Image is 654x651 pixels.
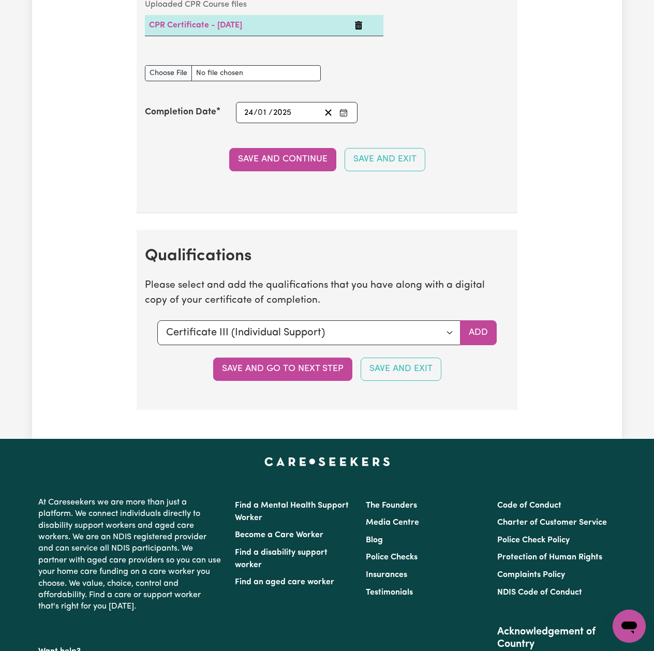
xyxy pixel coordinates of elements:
a: Blog [366,536,383,544]
a: Testimonials [366,588,413,597]
p: Please select and add the qualifications that you have along with a digital copy of your certific... [145,278,509,308]
button: Enter the Completion Date of your CPR Course [336,106,351,120]
a: Complaints Policy [497,571,565,579]
button: Save and Exit [361,358,441,380]
label: Completion Date [145,106,216,119]
button: Save and Continue [229,148,336,171]
iframe: Button to launch messaging window [613,610,646,643]
a: Police Check Policy [497,536,570,544]
span: / [254,108,258,117]
a: Careseekers home page [264,457,390,466]
span: / [269,108,273,117]
h2: Acknowledgement of Country [497,626,616,650]
a: Protection of Human Rights [497,553,602,561]
a: Become a Care Worker [235,531,323,539]
a: NDIS Code of Conduct [497,588,582,597]
a: Find an aged care worker [235,578,334,586]
a: The Founders [366,501,417,510]
button: Save and go to next step [213,358,352,380]
a: Media Centre [366,519,419,527]
h2: Qualifications [145,246,509,266]
p: At Careseekers we are more than just a platform. We connect individuals directly to disability su... [38,493,222,617]
a: Find a Mental Health Support Worker [235,501,349,522]
a: Find a disability support worker [235,549,328,569]
button: Save and Exit [345,148,425,171]
a: Charter of Customer Service [497,519,607,527]
input: ---- [273,106,292,120]
button: Delete CPR Certificate - 24/01/2025 [354,19,363,32]
input: -- [258,106,268,120]
button: Add selected qualification [460,320,497,345]
a: Code of Conduct [497,501,561,510]
button: Clear date [320,106,336,120]
a: Insurances [366,571,407,579]
a: CPR Certificate - [DATE] [149,21,242,29]
input: -- [244,106,254,120]
a: Police Checks [366,553,418,561]
span: 0 [258,109,263,117]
